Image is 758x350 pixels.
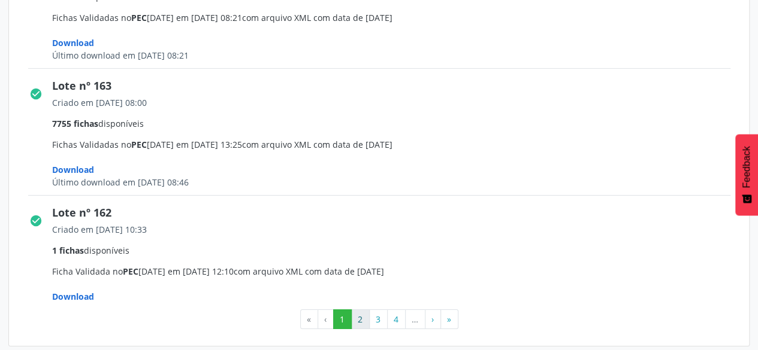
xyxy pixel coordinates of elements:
[52,118,98,129] span: 7755 fichas
[242,139,392,150] span: com arquivo XML com data de [DATE]
[17,309,741,330] ul: Pagination
[29,87,43,101] i: check_circle
[351,309,370,330] button: Go to page 2
[123,266,138,277] span: PEC
[369,309,388,330] button: Go to page 3
[52,223,739,303] span: Ficha Validada no [DATE] em [DATE] 12:10
[52,164,94,175] span: Download
[131,139,147,150] span: PEC
[234,266,384,277] span: com arquivo XML com data de [DATE]
[735,134,758,215] button: Feedback - Mostrar pesquisa
[52,96,739,188] span: Fichas Validadas no [DATE] em [DATE] 13:25
[52,176,739,188] div: Último download em [DATE] 08:46
[131,12,147,23] span: PEC
[387,309,406,330] button: Go to page 4
[52,78,739,94] div: Lote nº 163
[52,37,94,48] span: Download
[52,205,739,221] div: Lote nº 162
[242,12,392,23] span: com arquivo XML com data de [DATE]
[52,96,739,109] div: Criado em [DATE] 08:00
[425,309,441,330] button: Go to next page
[440,309,458,330] button: Go to last page
[52,49,739,62] div: Último download em [DATE] 08:21
[52,223,739,236] div: Criado em [DATE] 10:33
[333,309,352,330] button: Go to page 1
[52,117,739,130] div: disponíveis
[52,244,739,257] div: disponíveis
[52,245,84,256] span: 1 fichas
[741,146,752,188] span: Feedback
[52,291,94,302] span: Download
[29,214,43,227] i: check_circle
